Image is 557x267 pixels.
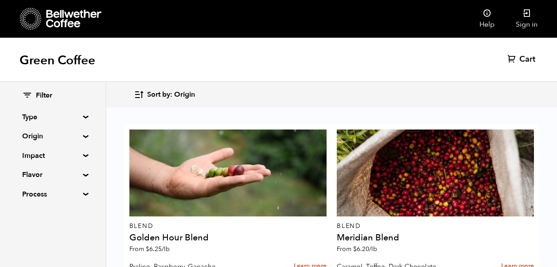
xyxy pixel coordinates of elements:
summary: Flavor [22,169,83,180]
span: From [337,245,377,253]
span: Sort by: Origin [147,90,195,100]
p: Blend [337,223,534,229]
bdi: 6.25 [146,245,170,253]
summary: Origin [22,131,83,141]
button: Sort by: Origin [134,84,195,105]
span: From [129,245,170,253]
summary: Impact [22,150,83,161]
span: $ [146,245,149,253]
p: Blend [129,223,327,229]
summary: Type [22,112,83,122]
h1: Green Coffee [19,52,95,68]
h4: Golden Hour Blend [129,233,327,242]
bdi: 6.20 [353,245,377,253]
h4: Meridian Blend [337,233,534,242]
span: /lb [162,245,170,253]
span: $ [353,245,357,253]
span: Filter [36,91,52,101]
summary: Process [22,189,83,200]
span: Cart [519,54,535,65]
span: /lb [369,245,377,253]
a: Cart [507,54,538,65]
